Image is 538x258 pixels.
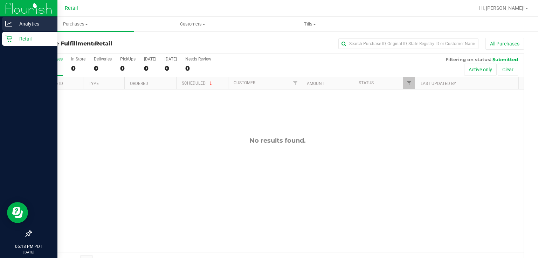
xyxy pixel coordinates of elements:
[464,64,497,76] button: Active only
[498,64,518,76] button: Clear
[120,64,136,72] div: 0
[144,57,156,62] div: [DATE]
[71,64,85,72] div: 0
[252,21,368,27] span: Tills
[479,5,525,11] span: Hi, [PERSON_NAME]!
[3,243,54,250] p: 06:18 PM PDT
[12,35,54,43] p: Retail
[94,57,112,62] div: Deliveries
[5,20,12,27] inline-svg: Analytics
[403,77,415,89] a: Filter
[5,35,12,42] inline-svg: Retail
[251,17,369,31] a: Tills
[31,41,195,47] h3: Purchase Fulfillment:
[3,250,54,255] p: [DATE]
[182,81,214,86] a: Scheduled
[12,20,54,28] p: Analytics
[94,64,112,72] div: 0
[234,80,255,85] a: Customer
[185,57,211,62] div: Needs Review
[289,77,301,89] a: Filter
[492,57,518,62] span: Submitted
[359,80,374,85] a: Status
[89,81,99,86] a: Type
[485,38,524,50] button: All Purchases
[7,202,28,223] iframe: Resource center
[446,57,491,62] span: Filtering on status:
[165,57,177,62] div: [DATE]
[95,40,112,47] span: Retail
[134,21,251,27] span: Customers
[185,64,211,72] div: 0
[144,64,156,72] div: 0
[17,21,134,27] span: Purchases
[71,57,85,62] div: In Store
[17,17,134,31] a: Purchases
[31,137,524,144] div: No results found.
[338,38,478,49] input: Search Purchase ID, Original ID, State Registry ID or Customer Name...
[134,17,251,31] a: Customers
[65,5,78,11] span: Retail
[307,81,324,86] a: Amount
[421,81,456,86] a: Last Updated By
[130,81,148,86] a: Ordered
[165,64,177,72] div: 0
[120,57,136,62] div: PickUps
